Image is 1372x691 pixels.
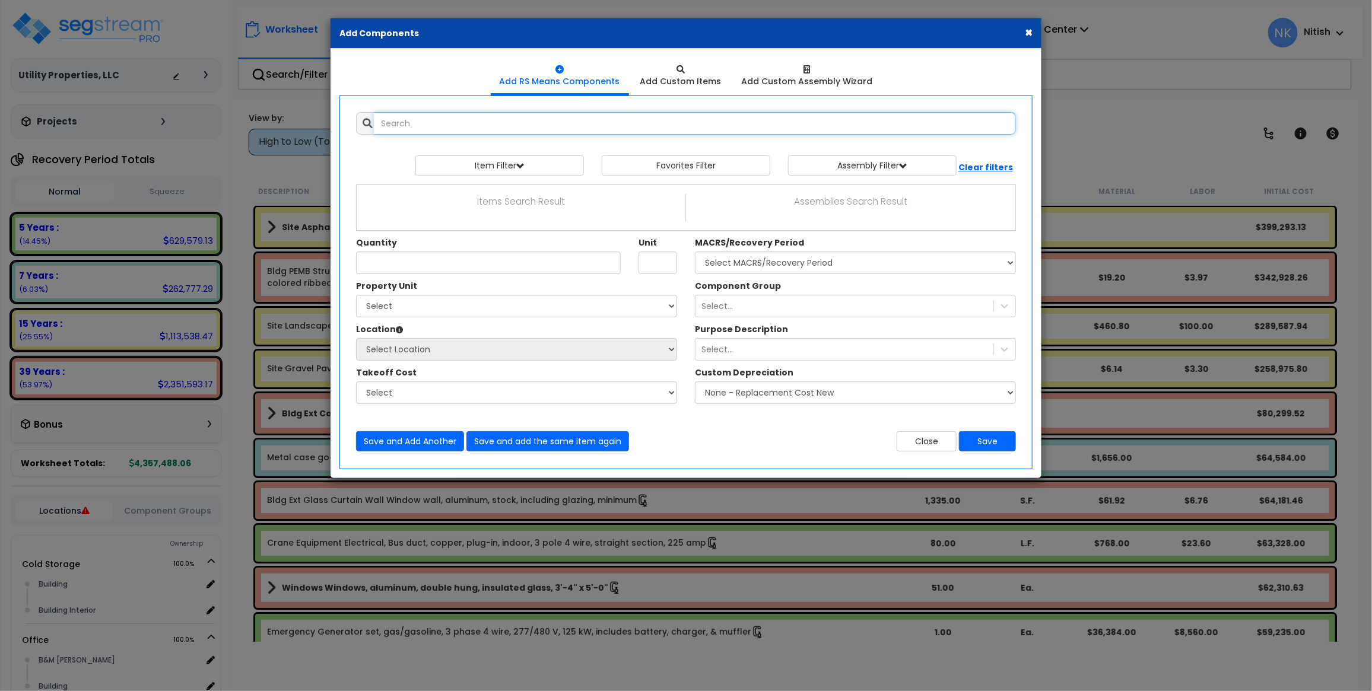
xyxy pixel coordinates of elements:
div: Select... [701,343,733,355]
label: A Purpose Description Prefix can be used to customize the Item Description that will be shown in ... [695,323,788,335]
label: Custom Depreciation [695,367,793,378]
div: Add RS Means Components [500,75,620,87]
button: × [1025,26,1033,39]
label: Location [356,323,403,335]
b: Add Components [339,27,419,39]
select: The Custom Item Descriptions in this Dropdown have been designated as 'Takeoff Costs' within thei... [356,381,677,404]
label: Component Group [695,280,781,292]
label: MACRS/Recovery Period [695,237,804,249]
button: Close [897,431,957,451]
button: Item Filter [415,155,584,176]
button: Save and Add Another [356,431,464,451]
div: Select... [701,300,733,312]
label: The Custom Item Descriptions in this Dropdown have been designated as 'Takeoff Costs' within thei... [356,367,417,378]
div: Add Custom Assembly Wizard [742,75,873,87]
p: Items Search Result [366,194,677,209]
button: Assembly Filter [788,155,957,176]
p: Assemblies Search Result [695,194,1006,209]
b: Clear filters [958,161,1013,173]
div: Add Custom Items [640,75,722,87]
label: Property Unit [356,280,417,292]
input: Search [374,112,1016,135]
label: Quantity [356,237,397,249]
button: Save and add the same item again [466,431,629,451]
button: Save [959,431,1016,451]
button: Favorites Filter [602,155,770,176]
label: Unit [639,237,657,249]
